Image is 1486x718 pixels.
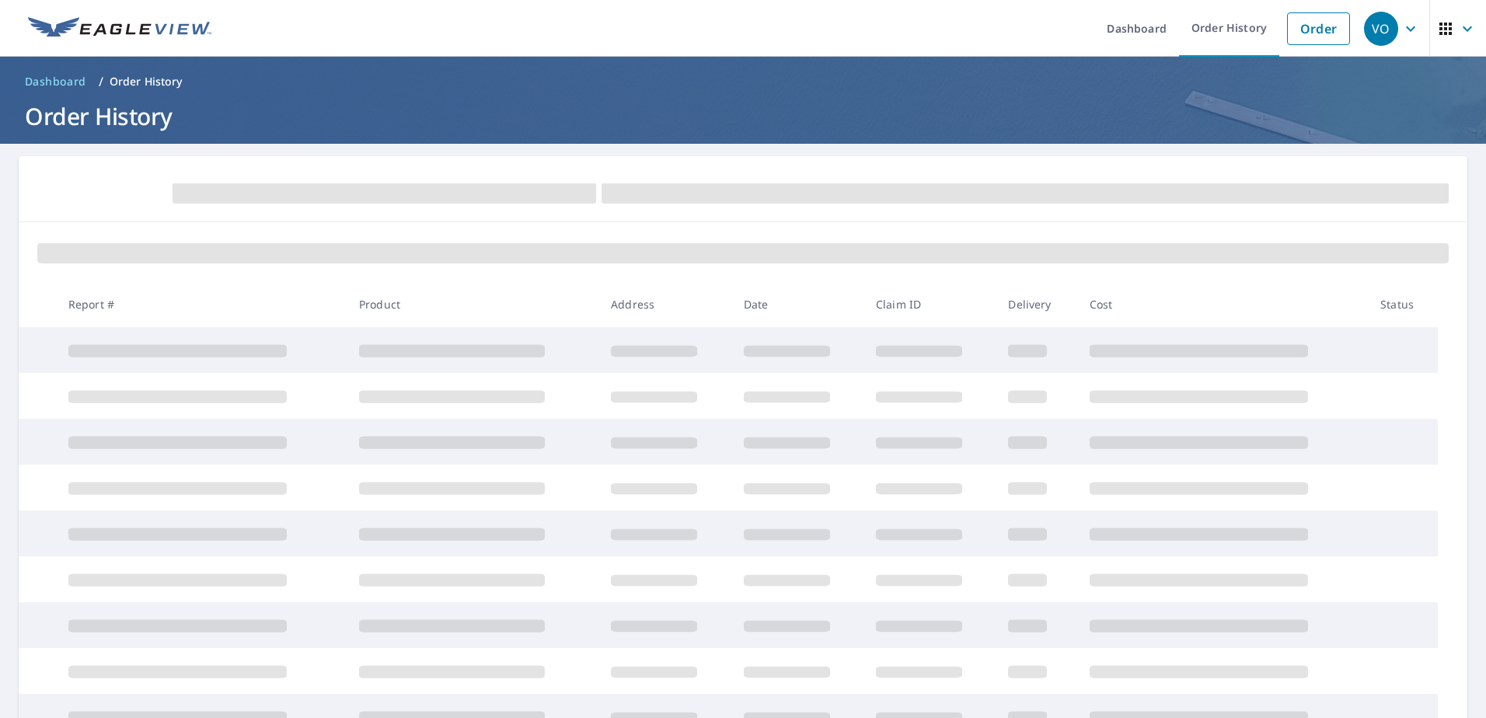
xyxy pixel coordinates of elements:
[19,69,1467,94] nav: breadcrumb
[598,281,731,327] th: Address
[25,74,86,89] span: Dashboard
[1364,12,1398,46] div: VO
[996,281,1076,327] th: Delivery
[863,281,996,327] th: Claim ID
[19,100,1467,132] h1: Order History
[1287,12,1350,45] a: Order
[56,281,347,327] th: Report #
[110,74,183,89] p: Order History
[28,17,211,40] img: EV Logo
[347,281,598,327] th: Product
[1077,281,1368,327] th: Cost
[99,72,103,91] li: /
[731,281,863,327] th: Date
[1368,281,1438,327] th: Status
[19,69,92,94] a: Dashboard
